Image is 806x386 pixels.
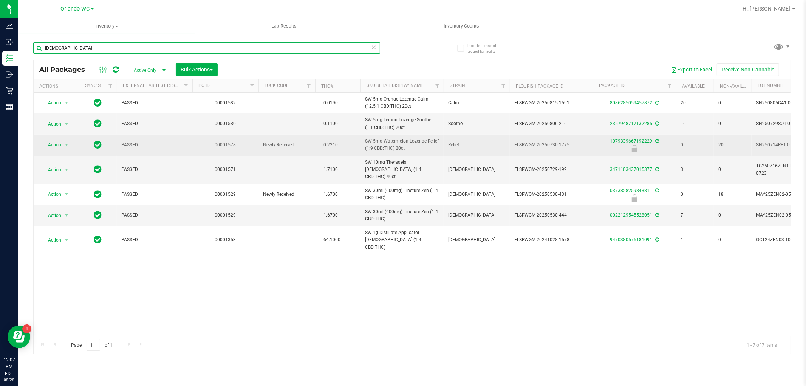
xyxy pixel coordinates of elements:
span: SN250805CA1-0811 [756,99,804,107]
span: In Sync [94,210,102,220]
a: 00001353 [215,237,236,242]
a: Lot Number [758,83,785,88]
inline-svg: Outbound [6,71,13,78]
span: Action [41,98,62,108]
span: FLSRWGM-20250806-216 [514,120,588,127]
span: In Sync [94,118,102,129]
span: Newly Received [263,141,311,149]
span: Relief [448,141,505,149]
span: SW 10mg Theragels [DEMOGRAPHIC_DATA] (1:4 CBD:THC) 40ct [365,159,439,181]
span: 0.0190 [320,98,342,109]
a: Lab Results [195,18,373,34]
span: 64.1000 [320,234,344,245]
span: FLSRWGM-20250530-431 [514,191,588,198]
span: 0.2210 [320,140,342,150]
span: MAY25ZEN02-0522 [756,191,804,198]
div: Actions [39,84,76,89]
span: select [62,235,71,245]
span: FLSRWGM-20250815-1591 [514,99,588,107]
iframe: Resource center [8,326,30,348]
span: Lab Results [261,23,307,29]
a: Filter [664,79,676,92]
span: Sync from Compliance System [654,167,659,172]
span: [DEMOGRAPHIC_DATA] [448,191,505,198]
span: SN250714RE1-0723 [756,141,804,149]
span: Include items not tagged for facility [467,43,505,54]
span: 0 [681,141,709,149]
a: Inventory [18,18,195,34]
span: 16 [681,120,709,127]
button: Export to Excel [666,63,717,76]
span: Action [41,140,62,150]
span: 3 [681,166,709,173]
span: SW 5mg Orange Lozenge Calm (12.5:1 CBD:THC) 20ct [365,96,439,110]
span: 1.7100 [320,164,342,175]
span: 0 [718,99,747,107]
span: Clear [371,42,377,52]
span: MAY25ZEN02-0522 [756,212,804,219]
span: PASSED [121,141,188,149]
span: SW 5mg Lemon Lozenge Soothe (1:1 CBD:THC) 20ct [365,116,439,131]
span: select [62,140,71,150]
span: SW 1g Distillate Applicator [DEMOGRAPHIC_DATA] (1:4 CBD:THC) [365,229,439,251]
span: Bulk Actions [181,67,213,73]
inline-svg: Reports [6,103,13,111]
span: SW 30ml (600mg) Tincture Zen (1:4 CBD:THC) [365,208,439,223]
span: 1.6700 [320,189,342,200]
button: Bulk Actions [176,63,218,76]
span: FLSRWGM-20250730-1775 [514,141,588,149]
span: In Sync [94,189,102,200]
span: select [62,98,71,108]
a: 3471103437015377 [610,167,652,172]
span: [DEMOGRAPHIC_DATA] [448,166,505,173]
div: Newly Received [592,145,677,152]
span: Sync from Compliance System [654,138,659,144]
span: 18 [718,191,747,198]
a: Sku Retail Display Name [367,83,423,88]
a: External Lab Test Result [123,83,182,88]
span: Sync from Compliance System [654,237,659,242]
span: Sync from Compliance System [654,188,659,193]
span: Hi, [PERSON_NAME]! [743,6,792,12]
span: Inventory [18,23,195,29]
a: PO ID [198,83,210,88]
span: Action [41,164,62,175]
span: Sync from Compliance System [654,100,659,105]
span: In Sync [94,234,102,245]
a: Inventory Counts [373,18,550,34]
a: Sync Status [85,83,114,88]
span: PASSED [121,212,188,219]
span: Action [41,210,62,221]
a: Non-Available [720,84,753,89]
span: All Packages [39,65,93,74]
span: FLSRWGM-20250530-444 [514,212,588,219]
span: 0 [718,212,747,219]
p: 12:07 PM EDT [3,357,15,377]
span: Orlando WC [61,6,90,12]
span: OCT24ZEN03-1028 [756,236,804,243]
a: Flourish Package ID [516,84,563,89]
a: Filter [303,79,315,92]
a: Filter [104,79,117,92]
span: Sync from Compliance System [654,212,659,218]
span: Action [41,119,62,129]
input: 1 [87,339,100,351]
input: Search Package ID, Item Name, SKU, Lot or Part Number... [33,42,380,54]
span: In Sync [94,164,102,175]
a: Package ID [599,83,625,88]
span: Calm [448,99,505,107]
span: In Sync [94,140,102,150]
a: 00001529 [215,192,236,197]
button: Receive Non-Cannabis [717,63,779,76]
span: PASSED [121,166,188,173]
span: select [62,119,71,129]
span: SW 30ml (600mg) Tincture Zen (1:4 CBD:THC) [365,187,439,202]
span: 20 [718,141,747,149]
span: 0 [681,191,709,198]
span: select [62,164,71,175]
a: Filter [180,79,192,92]
a: Filter [246,79,258,92]
a: 8086285059457872 [610,100,652,105]
a: THC% [321,84,334,89]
